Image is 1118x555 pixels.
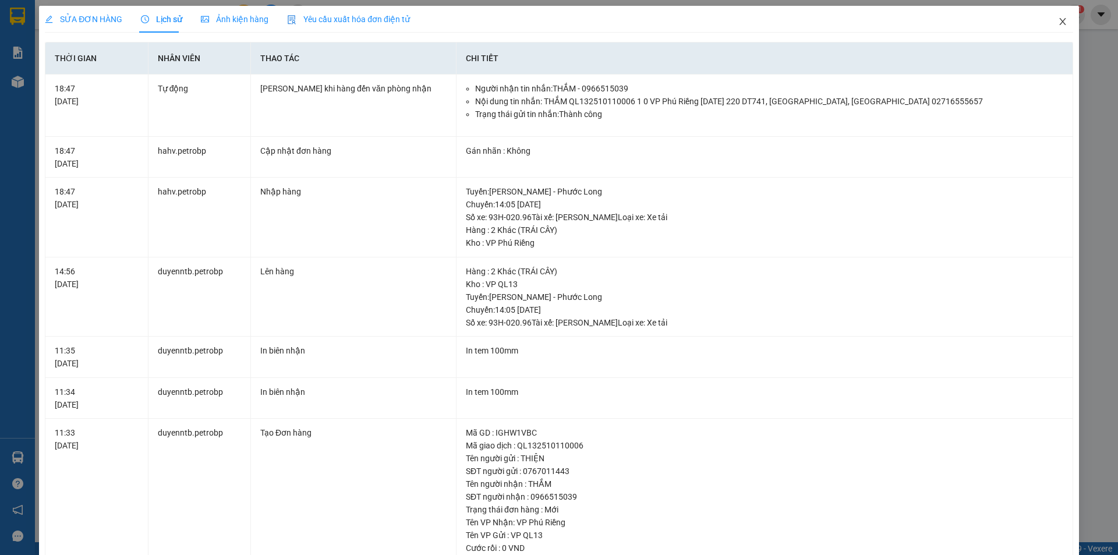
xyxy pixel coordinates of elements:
div: Tên người gửi : THIỆN [466,452,1063,465]
li: Người nhận tin nhắn: THẮM - 0966515039 [475,82,1063,95]
div: Cập nhật đơn hàng [260,144,447,157]
div: SĐT người nhận : 0966515039 [466,490,1063,503]
li: Nội dung tin nhắn: THẮM QL132510110006 1 0 VP Phú Riềng [DATE] 220 DT741, [GEOGRAPHIC_DATA], [G... [475,95,1063,108]
div: Lên hàng [260,265,447,278]
div: In tem 100mm [466,386,1063,398]
div: Tuyến : [PERSON_NAME] - Phước Long Chuyến: 14:05 [DATE] Số xe: 93H-020.96 Tài xế: [PERSON_NAME] ... [466,291,1063,329]
div: 18:47 [DATE] [55,144,138,170]
th: Nhân viên [148,43,251,75]
div: 14:56 [DATE] [55,265,138,291]
div: Kho : VP QL13 [466,278,1063,291]
div: SĐT người gửi : 0767011443 [466,465,1063,478]
span: clock-circle [141,15,149,23]
td: duyenntb.petrobp [148,337,251,378]
div: Kho : VP Phú Riềng [466,236,1063,249]
div: 18:47 [DATE] [55,82,138,108]
div: 11:35 [DATE] [55,344,138,370]
td: duyenntb.petrobp [148,257,251,337]
img: icon [287,15,296,24]
div: 11:34 [DATE] [55,386,138,411]
td: hahv.petrobp [148,137,251,178]
div: Trạng thái đơn hàng : Mới [466,503,1063,516]
div: Nhập hàng [260,185,447,198]
span: SỬA ĐƠN HÀNG [45,15,122,24]
span: close [1058,17,1067,26]
span: Lịch sử [141,15,182,24]
th: Chi tiết [457,43,1073,75]
div: Tuyến : [PERSON_NAME] - Phước Long Chuyến: 14:05 [DATE] Số xe: 93H-020.96 Tài xế: [PERSON_NAME] ... [466,185,1063,224]
div: Tên người nhận : THẮM [466,478,1063,490]
td: duyenntb.petrobp [148,378,251,419]
div: [PERSON_NAME] khi hàng đến văn phòng nhận [260,82,447,95]
div: 18:47 [DATE] [55,185,138,211]
span: edit [45,15,53,23]
div: In tem 100mm [466,344,1063,357]
span: Yêu cầu xuất hóa đơn điện tử [287,15,410,24]
div: Tên VP Gửi : VP QL13 [466,529,1063,542]
button: Close [1046,6,1079,38]
th: Thời gian [45,43,148,75]
td: Tự động [148,75,251,137]
td: hahv.petrobp [148,178,251,257]
li: Trạng thái gửi tin nhắn: Thành công [475,108,1063,121]
div: Hàng : 2 Khác (TRÁI CÂY) [466,224,1063,236]
div: Cước rồi : 0 VND [466,542,1063,554]
div: Tạo Đơn hàng [260,426,447,439]
div: Mã GD : IGHW1VBC [466,426,1063,439]
span: Ảnh kiện hàng [201,15,268,24]
th: Thao tác [251,43,457,75]
div: In biên nhận [260,344,447,357]
div: Hàng : 2 Khác (TRÁI CÂY) [466,265,1063,278]
div: Gán nhãn : Không [466,144,1063,157]
div: 11:33 [DATE] [55,426,138,452]
div: Tên VP Nhận: VP Phú Riềng [466,516,1063,529]
div: Mã giao dịch : QL132510110006 [466,439,1063,452]
div: In biên nhận [260,386,447,398]
span: picture [201,15,209,23]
